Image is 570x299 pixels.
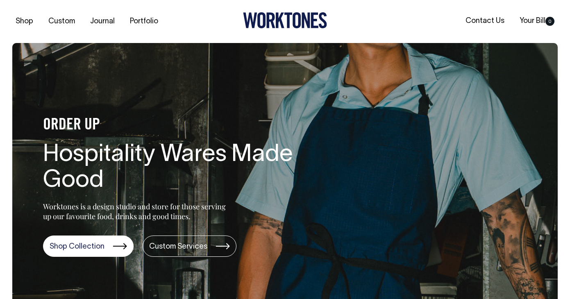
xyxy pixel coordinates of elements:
[462,14,508,28] a: Contact Us
[127,15,161,28] a: Portfolio
[516,14,558,28] a: Your Bill0
[143,236,236,257] a: Custom Services
[43,142,305,195] h1: Hospitality Wares Made Good
[45,15,78,28] a: Custom
[43,236,134,257] a: Shop Collection
[43,202,229,221] p: Worktones is a design studio and store for those serving up our favourite food, drinks and good t...
[545,17,554,26] span: 0
[87,15,118,28] a: Journal
[12,15,36,28] a: Shop
[43,117,305,134] h4: ORDER UP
